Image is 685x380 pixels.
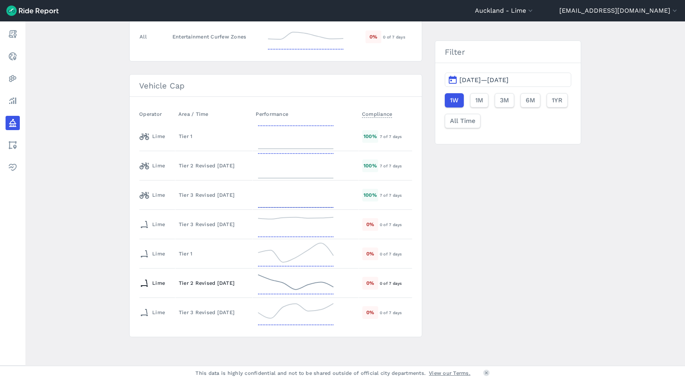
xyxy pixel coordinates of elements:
div: 0 of 7 days [383,33,412,40]
th: Performance [253,106,359,122]
span: 1YR [552,96,563,105]
a: View our Terms. [429,369,471,377]
div: Lime [140,218,165,231]
button: 6M [520,93,540,107]
img: Ride Report [6,6,59,16]
th: Operator [139,106,175,122]
span: 6M [526,96,535,105]
a: Report [6,27,20,41]
h3: Vehicle Cap [130,75,422,97]
div: 0 % [362,248,378,260]
div: Tier 3 Revised [DATE] [179,221,249,228]
div: Lime [140,277,165,290]
button: 1M [470,93,488,107]
div: Tier 3 Revised [DATE] [179,191,249,199]
div: Lime [140,248,165,260]
div: 0 of 7 days [380,280,412,287]
button: Auckland - Lime [475,6,534,15]
a: Analyze [6,94,20,108]
a: Realtime [6,49,20,63]
a: Health [6,160,20,175]
div: 100 % [362,189,378,201]
div: Lime [140,189,165,202]
button: 1YR [547,93,568,107]
div: 7 of 7 days [380,162,412,169]
h3: Filter [435,41,581,63]
div: Tier 1 [179,250,249,257]
span: 3M [500,96,509,105]
div: 0 of 7 days [380,309,412,316]
a: Policy [6,116,20,130]
button: All Time [445,114,480,128]
span: All Time [450,116,475,126]
button: 1W [445,93,464,107]
div: Tier 1 [179,132,249,140]
div: 100 % [362,159,378,172]
div: 7 of 7 days [380,133,412,140]
div: Lime [140,130,165,143]
div: Tier 3 Revised [DATE] [179,309,249,316]
div: Tier 2 Revised [DATE] [179,162,249,169]
div: 0 % [362,218,378,230]
span: [DATE]—[DATE] [459,76,509,84]
div: 0 of 7 days [380,221,412,228]
div: 7 of 7 days [380,192,412,199]
div: 0 % [365,31,381,43]
div: 0 % [362,306,378,319]
button: 3M [495,93,514,107]
button: [EMAIL_ADDRESS][DOMAIN_NAME] [559,6,679,15]
span: 1M [475,96,483,105]
div: Lime [140,159,165,172]
div: All [140,33,147,40]
a: Areas [6,138,20,152]
div: Entertainment Curfew Zones [172,33,259,40]
span: Compliance [362,109,392,118]
span: 1W [450,96,459,105]
button: [DATE]—[DATE] [445,73,571,87]
div: 0 % [362,277,378,289]
div: 0 of 7 days [380,250,412,257]
div: Lime [140,306,165,319]
a: Heatmaps [6,71,20,86]
th: Area / Time [175,106,253,122]
div: Tier 2 Revised [DATE] [179,279,249,287]
div: 100 % [362,130,378,142]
